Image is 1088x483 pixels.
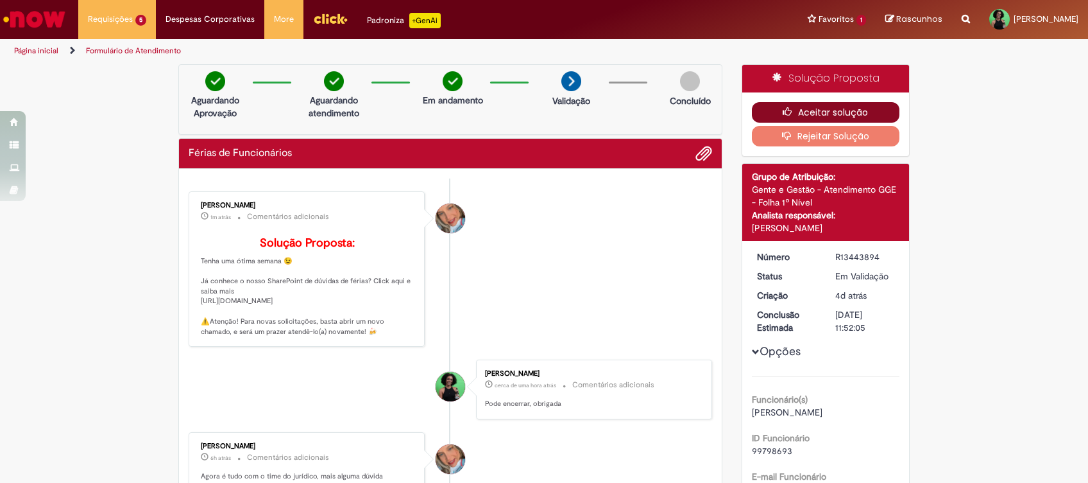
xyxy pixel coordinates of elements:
b: Solução Proposta: [260,236,355,250]
span: 5 [135,15,146,26]
span: More [274,13,294,26]
dt: Status [747,270,826,283]
h2: Férias de Funcionários Histórico de tíquete [189,148,292,159]
span: Rascunhos [896,13,942,25]
div: Em Validação [835,270,895,283]
span: 99798693 [752,445,792,457]
a: Rascunhos [885,13,942,26]
time: 28/08/2025 13:27:13 [210,213,231,221]
img: check-circle-green.png [205,71,225,91]
img: check-circle-green.png [443,71,463,91]
p: Aguardando Aprovação [184,94,246,119]
p: Pode encerrar, obrigada [485,399,699,409]
p: Tenha uma ótima semana 😉 Já conhece o nosso SharePoint de dúvidas de férias? Click aqui e saiba m... [201,237,414,337]
button: Adicionar anexos [695,145,712,162]
img: img-circle-grey.png [680,71,700,91]
img: click_logo_yellow_360x200.png [313,9,348,28]
img: check-circle-green.png [324,71,344,91]
img: arrow-next.png [561,71,581,91]
img: ServiceNow [1,6,67,32]
div: [PERSON_NAME] [752,222,900,234]
b: E-mail Funcionário [752,471,826,482]
div: [PERSON_NAME] [485,370,699,378]
dt: Número [747,250,826,263]
time: 25/08/2025 10:49:17 [835,290,867,301]
dt: Criação [747,289,826,302]
b: ID Funcionário [752,432,810,444]
time: 28/08/2025 07:48:46 [210,454,231,462]
a: Página inicial [14,46,58,56]
div: Analista responsável: [752,209,900,222]
div: Gente e Gestão - Atendimento GGE - Folha 1º Nível [752,183,900,209]
small: Comentários adicionais [247,211,329,222]
small: Comentários adicionais [572,380,654,391]
span: Requisições [88,13,133,26]
ul: Trilhas de página [10,39,716,63]
div: Fernanda Gabriela De Oliveira Benedito [436,372,465,401]
p: Aguardando atendimento [303,94,365,119]
div: Grupo de Atribuição: [752,170,900,183]
time: 28/08/2025 12:23:53 [495,382,556,389]
dt: Conclusão Estimada [747,308,826,334]
button: Aceitar solução [752,102,900,123]
span: 4d atrás [835,290,867,301]
a: Formulário de Atendimento [86,46,181,56]
div: Jacqueline Andrade Galani [436,444,465,474]
div: Solução Proposta [742,65,910,92]
span: [PERSON_NAME] [752,407,822,418]
span: cerca de uma hora atrás [495,382,556,389]
span: [PERSON_NAME] [1014,13,1078,24]
div: [DATE] 11:52:05 [835,308,895,334]
span: 1m atrás [210,213,231,221]
div: R13443894 [835,250,895,263]
div: [PERSON_NAME] [201,443,414,450]
span: Despesas Corporativas [166,13,255,26]
span: Favoritos [819,13,854,26]
small: Comentários adicionais [247,452,329,463]
p: Concluído [670,94,711,107]
b: Funcionário(s) [752,394,808,405]
div: 25/08/2025 11:49:17 [835,289,895,302]
p: Validação [552,94,590,107]
button: Rejeitar Solução [752,126,900,146]
div: [PERSON_NAME] [201,202,414,209]
p: +GenAi [409,13,441,28]
span: 1 [856,15,866,26]
span: 6h atrás [210,454,231,462]
div: Jacqueline Andrade Galani [436,204,465,233]
p: Em andamento [423,94,483,107]
div: Padroniza [367,13,441,28]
